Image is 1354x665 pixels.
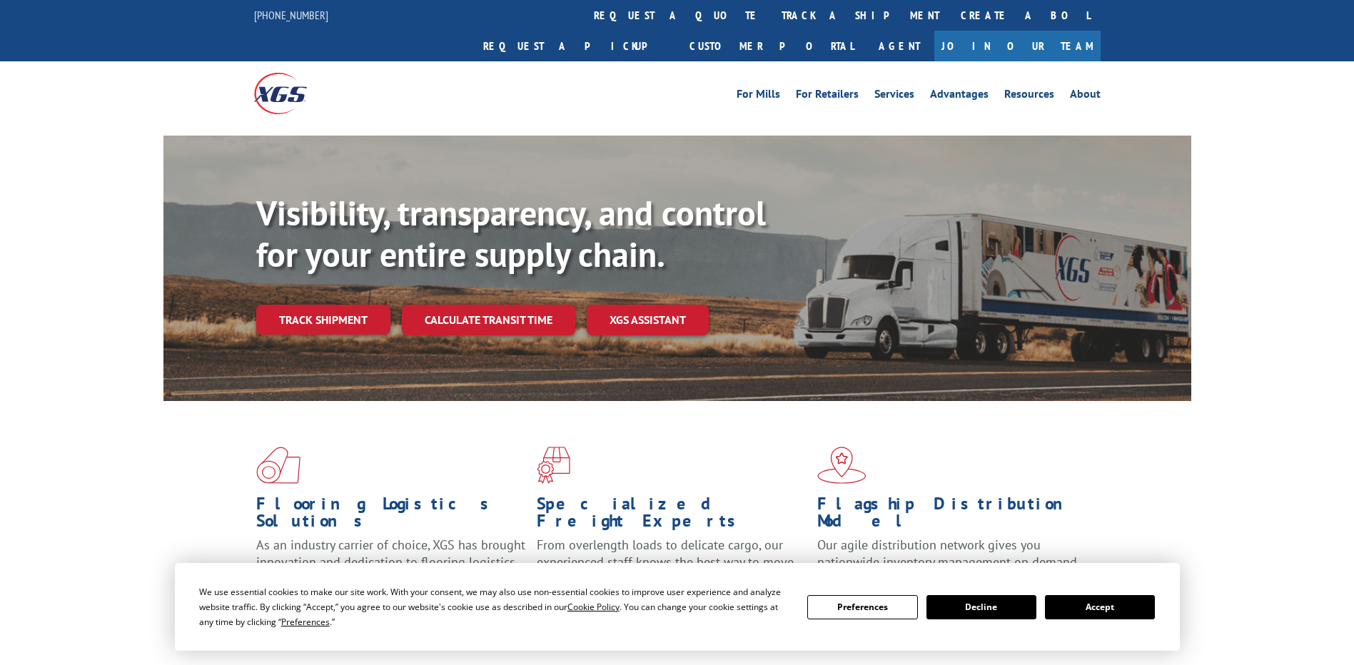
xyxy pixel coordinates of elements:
a: Resources [1004,88,1054,104]
button: Decline [926,595,1036,619]
span: Our agile distribution network gives you nationwide inventory management on demand. [817,537,1080,570]
a: Services [874,88,914,104]
h1: Specialized Freight Experts [537,495,807,537]
span: As an industry carrier of choice, XGS has brought innovation and dedication to flooring logistics... [256,537,525,587]
a: Join Our Team [934,31,1101,61]
a: XGS ASSISTANT [587,305,709,335]
div: Cookie Consent Prompt [175,563,1180,651]
img: xgs-icon-focused-on-flooring-red [537,447,570,484]
button: Preferences [807,595,917,619]
b: Visibility, transparency, and control for your entire supply chain. [256,191,766,276]
h1: Flagship Distribution Model [817,495,1087,537]
p: From overlength loads to delicate cargo, our experienced staff knows the best way to move your fr... [537,537,807,600]
button: Accept [1045,595,1155,619]
a: Calculate transit time [402,305,575,335]
h1: Flooring Logistics Solutions [256,495,526,537]
a: For Retailers [796,88,859,104]
img: xgs-icon-flagship-distribution-model-red [817,447,867,484]
a: Agent [864,31,934,61]
span: Cookie Policy [567,601,620,613]
span: Preferences [281,616,330,628]
a: Advantages [930,88,989,104]
a: [PHONE_NUMBER] [254,8,328,22]
div: We use essential cookies to make our site work. With your consent, we may also use non-essential ... [199,584,790,629]
a: About [1070,88,1101,104]
a: Customer Portal [679,31,864,61]
img: xgs-icon-total-supply-chain-intelligence-red [256,447,300,484]
a: For Mills [737,88,780,104]
a: Request a pickup [473,31,679,61]
a: Track shipment [256,305,390,335]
